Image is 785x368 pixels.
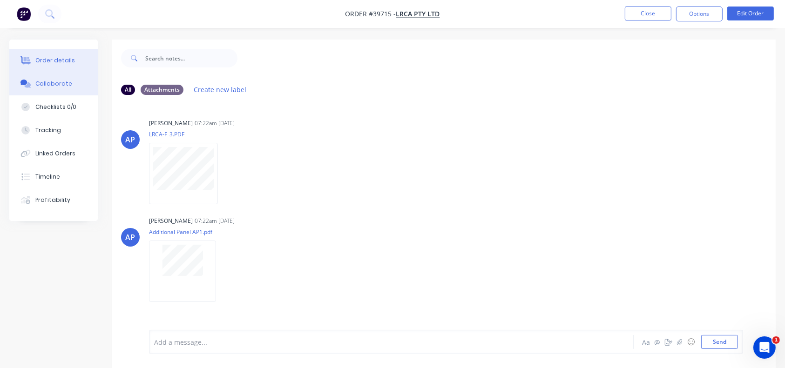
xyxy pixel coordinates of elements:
[35,56,75,65] div: Order details
[625,7,671,20] button: Close
[35,103,76,111] div: Checklists 0/0
[126,232,135,243] div: AP
[641,336,652,348] button: Aa
[9,95,98,119] button: Checklists 0/0
[149,119,193,127] div: [PERSON_NAME]
[189,83,251,96] button: Create new label
[149,314,193,323] div: [PERSON_NAME]
[149,217,193,225] div: [PERSON_NAME]
[35,149,75,158] div: Linked Orders
[772,336,780,344] span: 1
[35,126,61,134] div: Tracking
[35,173,60,181] div: Timeline
[35,80,72,88] div: Collaborate
[9,49,98,72] button: Order details
[195,314,235,323] div: 07:23am [DATE]
[9,188,98,212] button: Profitability
[9,72,98,95] button: Collaborate
[9,142,98,165] button: Linked Orders
[9,165,98,188] button: Timeline
[652,336,663,348] button: @
[35,196,70,204] div: Profitability
[17,7,31,21] img: Factory
[195,119,235,127] div: 07:22am [DATE]
[685,336,697,348] button: ☺
[149,228,225,236] p: Additional Panel AP1.pdf
[396,10,440,19] a: LRCA Pty Ltd
[149,130,227,138] p: LRCA-F_3.PDF
[701,335,738,349] button: Send
[141,85,183,95] div: Attachments
[9,119,98,142] button: Tracking
[145,49,237,67] input: Search notes...
[345,10,396,19] span: Order #39715 -
[195,217,235,225] div: 07:22am [DATE]
[126,134,135,145] div: AP
[753,336,776,359] iframe: Intercom live chat
[676,7,723,21] button: Options
[121,85,135,95] div: All
[727,7,774,20] button: Edit Order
